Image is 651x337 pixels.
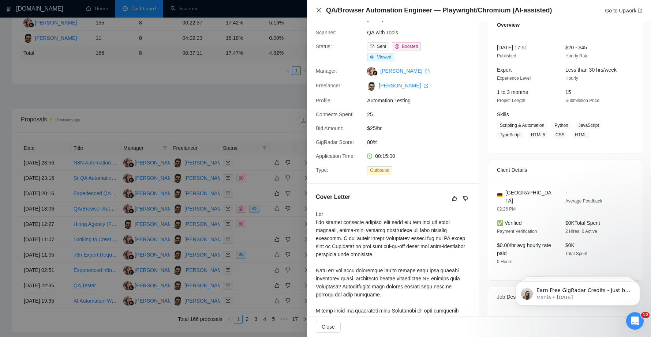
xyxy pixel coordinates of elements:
[565,251,587,256] span: Total Spent
[402,44,418,49] span: Boosted
[322,323,335,331] span: Close
[367,30,398,35] a: QA with Tools
[605,8,642,14] a: Go to Upworkexport
[497,67,512,73] span: Expert
[497,259,512,264] span: 0 Hours
[497,160,633,180] div: Client Details
[505,189,554,205] span: [GEOGRAPHIC_DATA]
[370,55,374,59] span: eye
[497,287,633,307] div: Job Description
[572,131,590,139] span: HTML
[367,110,477,118] span: 25
[367,166,392,174] span: Outbound
[565,98,599,103] span: Submission Price
[497,45,527,50] span: [DATE] 17:51
[316,30,336,35] span: Scanner:
[316,7,322,14] button: Close
[367,96,477,105] span: Automation Testing
[316,98,332,103] span: Profile:
[565,229,597,234] span: 2 Hires, 0 Active
[367,154,372,159] span: clock-circle
[565,190,567,196] span: -
[316,139,354,145] span: GigRadar Score:
[424,84,428,88] span: export
[461,194,470,203] button: dislike
[367,82,376,91] img: c1iKeaDyC9pHXJQXmUk0g40TM3sE0rMXz21osXO1jjsCb16zoZlqDQBQw1TD_b2kFE
[565,53,588,58] span: Hourly Rate
[497,229,537,234] span: Payment Verification
[497,76,531,81] span: Experience Level
[316,83,342,88] span: Freelancer:
[326,6,552,15] h4: QA/Browser Automation Engineer — Playwright/Chromium (AI-assisted)
[373,71,378,76] img: gigradar-bm.png
[565,67,617,73] span: Less than 30 hrs/week
[528,131,548,139] span: HTML5
[497,193,502,198] img: 🇩🇪
[497,21,520,29] span: Overview
[380,68,430,74] a: [PERSON_NAME] export
[638,8,642,13] span: export
[626,312,644,330] iframe: Intercom live chat
[565,220,600,226] span: $0K Total Spent
[565,76,578,81] span: Hourly
[316,193,350,201] h5: Cover Letter
[370,44,374,49] span: mail
[367,138,477,146] span: 80%
[316,321,341,333] button: Close
[576,121,602,129] span: JavaScript
[497,207,516,212] span: 02:26 PM
[379,83,428,88] a: [PERSON_NAME] export
[316,111,354,117] span: Connects Spent:
[316,7,322,13] span: close
[316,43,332,49] span: Status:
[565,198,602,204] span: Average Feedback
[497,220,522,226] span: ✅ Verified
[641,312,650,318] span: 12
[463,196,468,201] span: dislike
[450,194,459,203] button: like
[316,167,328,173] span: Type:
[497,242,551,256] span: $0.00/hr avg hourly rate paid
[497,98,525,103] span: Project Length
[377,44,386,49] span: Sent
[316,153,355,159] span: Application Time:
[377,54,391,60] span: Viewed
[565,242,575,248] span: $0K
[565,89,571,95] span: 15
[497,111,509,117] span: Skills
[497,121,547,129] span: Scripting & Automation
[497,53,516,58] span: Published
[497,131,524,139] span: TypeScript
[425,69,430,73] span: export
[452,196,457,201] span: like
[497,89,528,95] span: 1 to 3 months
[316,125,344,131] span: Bid Amount:
[565,45,587,50] span: $20 - $45
[553,131,568,139] span: CSS
[316,68,337,74] span: Manager:
[367,124,477,132] span: $25/hr
[395,44,399,49] span: dollar
[505,266,651,317] iframe: Intercom notifications message
[375,153,395,159] span: 00:15:00
[551,121,571,129] span: Python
